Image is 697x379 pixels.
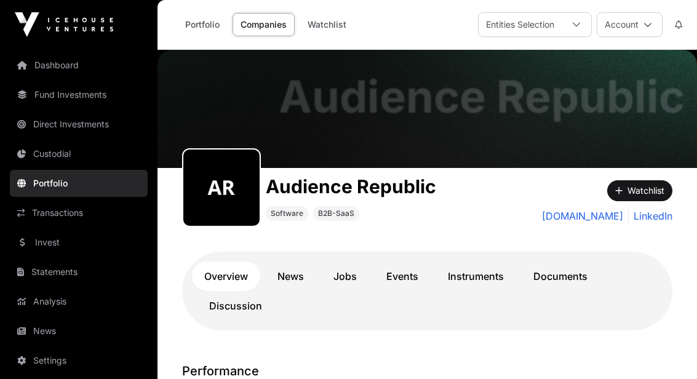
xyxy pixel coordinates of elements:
[10,52,148,79] a: Dashboard
[10,170,148,197] a: Portfolio
[265,261,316,291] a: News
[10,81,148,108] a: Fund Investments
[233,13,295,36] a: Companies
[436,261,516,291] a: Instruments
[177,13,228,36] a: Portfolio
[10,288,148,315] a: Analysis
[192,261,663,321] nav: Tabs
[197,291,274,321] a: Discussion
[188,154,255,221] img: audience-republic334.png
[607,180,672,201] button: Watchlist
[157,50,697,168] img: Audience Republic
[271,209,303,218] span: Software
[318,209,354,218] span: B2B-SaaS
[635,320,697,379] iframe: Chat Widget
[10,111,148,138] a: Direct Investments
[279,74,685,119] h1: Audience Republic
[266,175,436,197] h1: Audience Republic
[628,209,672,223] a: LinkedIn
[300,13,354,36] a: Watchlist
[321,261,369,291] a: Jobs
[10,317,148,345] a: News
[10,229,148,256] a: Invest
[374,261,431,291] a: Events
[597,12,663,37] button: Account
[479,13,562,36] div: Entities Selection
[542,209,623,223] a: [DOMAIN_NAME]
[15,12,113,37] img: Icehouse Ventures Logo
[192,261,260,291] a: Overview
[10,199,148,226] a: Transactions
[10,258,148,285] a: Statements
[10,140,148,167] a: Custodial
[10,347,148,374] a: Settings
[521,261,600,291] a: Documents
